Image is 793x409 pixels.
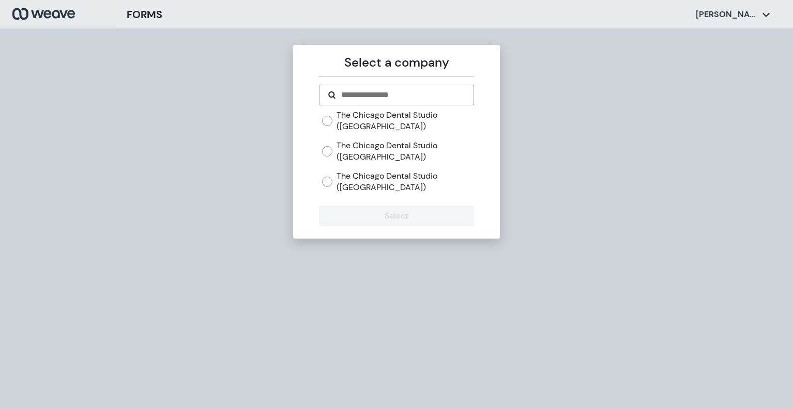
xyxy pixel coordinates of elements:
[319,53,474,72] p: Select a company
[337,140,474,162] label: The Chicago Dental Studio ([GEOGRAPHIC_DATA])
[337,170,474,193] label: The Chicago Dental Studio ([GEOGRAPHIC_DATA])
[337,109,474,132] label: The Chicago Dental Studio ([GEOGRAPHIC_DATA])
[127,7,162,22] h3: FORMS
[340,89,465,101] input: Search
[696,9,758,20] p: [PERSON_NAME]
[319,206,474,226] button: Select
